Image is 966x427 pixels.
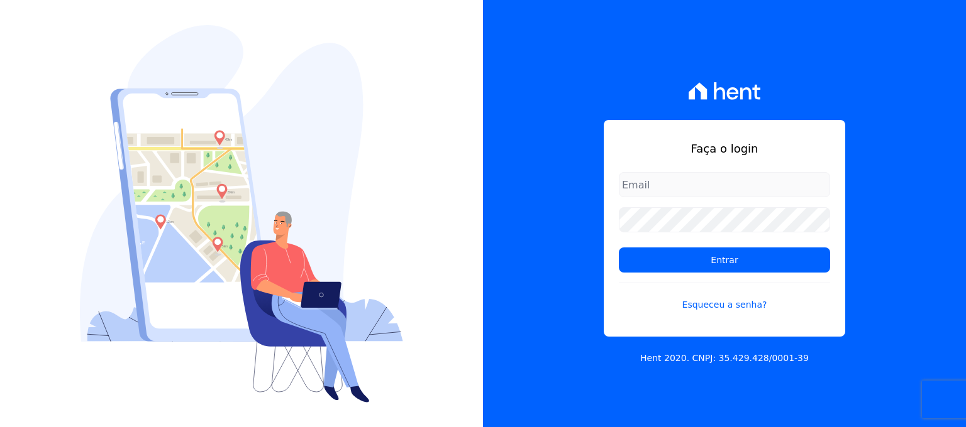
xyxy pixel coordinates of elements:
[619,247,830,273] input: Entrar
[640,352,809,365] p: Hent 2020. CNPJ: 35.429.428/0001-39
[619,140,830,157] h1: Faça o login
[619,172,830,197] input: Email
[619,283,830,311] a: Esqueceu a senha?
[80,25,403,403] img: Login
